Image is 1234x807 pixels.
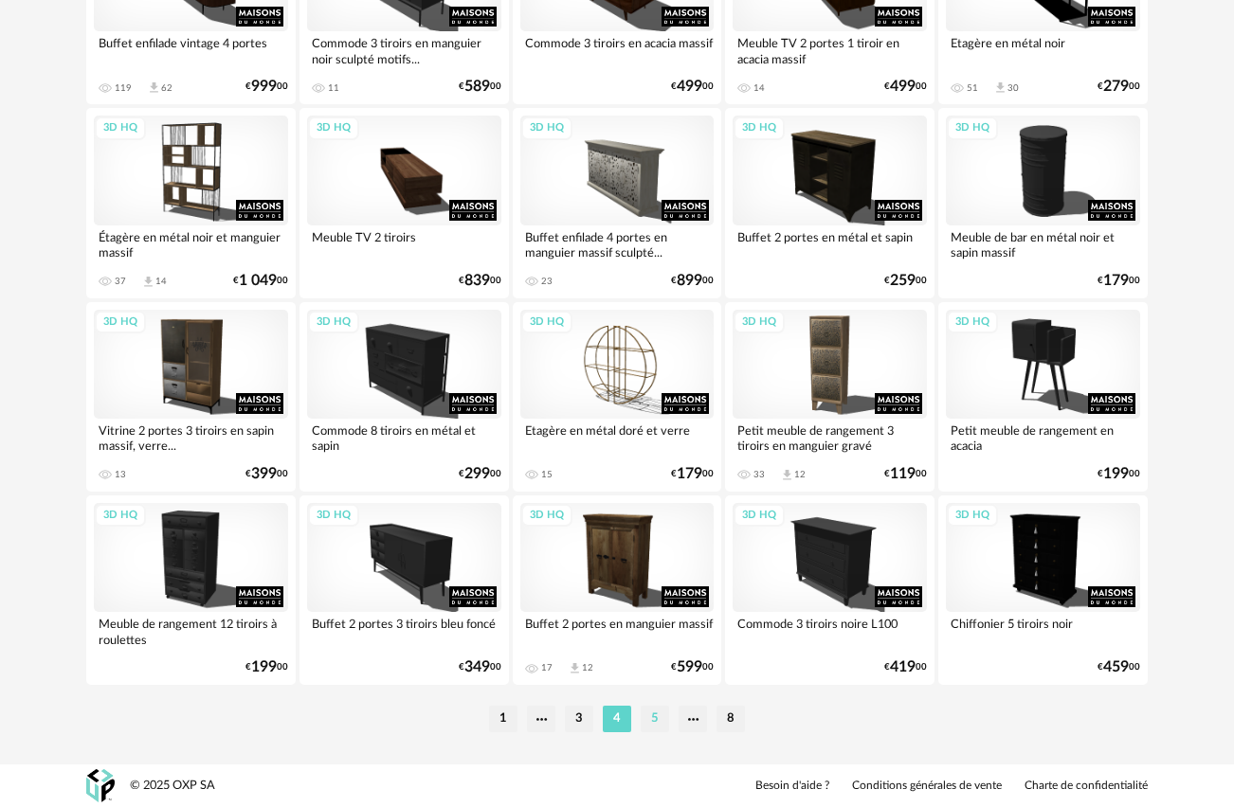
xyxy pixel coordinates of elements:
div: Commode 8 tiroirs en métal et sapin [307,419,501,457]
div: 37 [115,276,126,287]
div: Chiffonier 5 tiroirs noir [946,612,1140,650]
div: Meuble de bar en métal noir et sapin massif [946,225,1140,263]
a: Besoin d'aide ? [755,779,829,794]
a: 3D HQ Buffet enfilade 4 portes en manguier massif sculpté... 23 €89900 [513,108,722,297]
div: 119 [115,82,132,94]
img: OXP [86,769,115,802]
span: 179 [1103,275,1129,287]
span: 399 [251,468,277,480]
div: Commode 3 tiroirs en acacia massif [520,31,715,69]
div: Étagère en métal noir et manguier massif [94,225,288,263]
div: 3D HQ [734,504,785,528]
div: 12 [582,662,593,673]
div: 51 [967,82,978,94]
span: 279 [1103,81,1129,93]
div: 3D HQ [734,311,785,334]
span: 1 049 [239,275,277,287]
span: 459 [1103,661,1129,673]
div: Etagère en métal doré et verre [520,419,715,457]
span: 599 [677,661,702,673]
div: 14 [155,276,167,287]
div: 23 [541,276,553,287]
span: 199 [1103,468,1129,480]
a: 3D HQ Chiffonier 5 tiroirs noir €45900 [938,495,1148,685]
div: € 00 [884,661,927,673]
div: Buffet enfilade vintage 4 portes [94,31,288,69]
div: € 00 [459,275,501,287]
div: 62 [161,82,172,94]
span: 499 [677,81,702,93]
a: 3D HQ Meuble de rangement 12 tiroirs à roulettes €19900 [86,495,296,685]
div: 3D HQ [521,504,572,528]
span: 839 [464,275,490,287]
a: 3D HQ Meuble de bar en métal noir et sapin massif €17900 [938,108,1148,297]
div: € 00 [671,468,714,480]
div: € 00 [884,275,927,287]
div: € 00 [245,81,288,93]
a: 3D HQ Buffet 2 portes en manguier massif 17 Download icon 12 €59900 [513,495,722,685]
a: 3D HQ Petit meuble de rangement en acacia €19900 [938,302,1148,492]
div: 3D HQ [95,504,146,528]
div: € 00 [1098,661,1140,673]
div: Meuble TV 2 portes 1 tiroir en acacia massif [733,31,927,69]
a: 3D HQ Buffet 2 portes 3 tiroirs bleu foncé €34900 [299,495,509,685]
span: Download icon [141,275,155,289]
span: 119 [890,468,916,480]
div: € 00 [459,81,501,93]
div: € 00 [884,81,927,93]
a: Charte de confidentialité [1025,779,1148,794]
div: Petit meuble de rangement en acacia [946,419,1140,457]
a: 3D HQ Commode 8 tiroirs en métal et sapin €29900 [299,302,509,492]
span: 179 [677,468,702,480]
div: 13 [115,469,126,480]
div: Vitrine 2 portes 3 tiroirs en sapin massif, verre... [94,419,288,457]
div: Buffet 2 portes en métal et sapin [733,225,927,263]
span: 199 [251,661,277,673]
a: 3D HQ Meuble TV 2 tiroirs €83900 [299,108,509,297]
div: 17 [541,662,553,673]
a: 3D HQ Commode 3 tiroirs noire L100 €41900 [725,495,935,685]
span: 899 [677,275,702,287]
li: 8 [717,706,745,732]
div: 15 [541,469,553,480]
span: 349 [464,661,490,673]
a: Conditions générales de vente [852,779,1002,794]
span: Download icon [147,81,161,95]
div: Meuble de rangement 12 tiroirs à roulettes [94,612,288,650]
div: 11 [328,82,339,94]
a: 3D HQ Buffet 2 portes en métal et sapin €25900 [725,108,935,297]
span: 999 [251,81,277,93]
a: 3D HQ Petit meuble de rangement 3 tiroirs en manguier gravé 33 Download icon 12 €11900 [725,302,935,492]
div: © 2025 OXP SA [130,778,215,794]
span: 499 [890,81,916,93]
div: € 00 [671,275,714,287]
span: 589 [464,81,490,93]
div: € 00 [245,661,288,673]
li: 5 [641,706,669,732]
div: 12 [794,469,806,480]
div: Buffet 2 portes 3 tiroirs bleu foncé [307,612,501,650]
a: 3D HQ Étagère en métal noir et manguier massif 37 Download icon 14 €1 04900 [86,108,296,297]
div: Etagère en métal noir [946,31,1140,69]
div: Commode 3 tiroirs noire L100 [733,612,927,650]
div: 30 [1007,82,1019,94]
div: 3D HQ [308,311,359,334]
li: 1 [489,706,517,732]
div: € 00 [671,81,714,93]
div: 3D HQ [95,117,146,140]
span: 259 [890,275,916,287]
li: 4 [603,706,631,732]
span: Download icon [993,81,1007,95]
div: € 00 [459,661,501,673]
div: Buffet 2 portes en manguier massif [520,612,715,650]
a: 3D HQ Vitrine 2 portes 3 tiroirs en sapin massif, verre... 13 €39900 [86,302,296,492]
div: 33 [753,469,765,480]
div: 3D HQ [308,504,359,528]
div: 3D HQ [947,504,998,528]
div: 3D HQ [521,117,572,140]
div: € 00 [233,275,288,287]
li: 3 [565,706,593,732]
div: € 00 [671,661,714,673]
div: 3D HQ [734,117,785,140]
div: Commode 3 tiroirs en manguier noir sculpté motifs... [307,31,501,69]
